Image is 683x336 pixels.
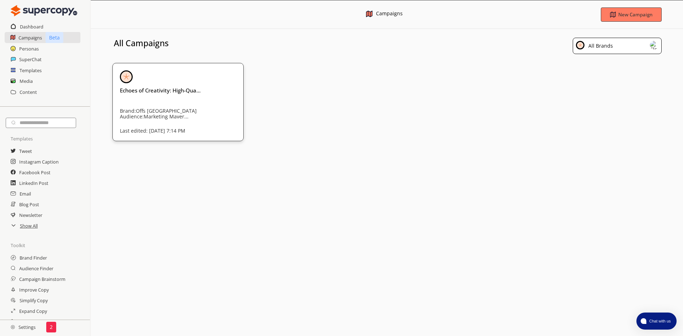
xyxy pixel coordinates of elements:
[19,316,58,327] a: Audience Changer
[20,21,43,32] a: Dashboard
[20,76,33,86] a: Media
[586,41,613,51] div: All Brands
[18,32,42,43] a: Campaigns
[19,306,47,316] a: Expand Copy
[19,43,39,54] a: Personas
[19,178,48,188] a: LinkedIn Post
[50,324,53,330] p: 2
[20,65,42,76] a: Templates
[20,87,37,97] a: Content
[46,32,63,43] p: Beta
[19,146,32,156] a: Tweet
[19,284,49,295] a: Improve Copy
[120,108,242,114] p: Brand: Offs [GEOGRAPHIC_DATA]
[120,70,133,83] img: Close
[601,7,662,22] button: New Campaign
[20,220,38,231] a: Show All
[20,188,31,199] a: Email
[19,167,51,178] a: Facebook Post
[366,11,372,17] img: Close
[19,54,42,65] a: SuperChat
[646,318,672,324] span: Chat with us
[376,11,403,18] div: Campaigns
[19,274,65,284] a: Campaign Brainstorm
[11,4,77,18] img: Close
[19,156,59,167] a: Instagram Caption
[120,87,236,94] h3: Echoes of Creativity: High-Qua...
[120,114,242,119] p: Audience: Marketing Maver...
[114,38,169,48] h3: All Campaigns
[20,295,48,306] a: Simplify Copy
[650,41,658,49] img: Close
[20,252,47,263] a: Brand Finder
[19,210,42,220] a: Newsletter
[576,41,584,49] img: Close
[636,313,677,330] button: atlas-launcher
[19,199,39,210] a: Blog Post
[11,325,15,329] img: Close
[120,128,250,134] p: Last edited: [DATE] 7:14 PM
[19,263,53,274] a: Audience Finder
[618,11,652,18] b: New Campaign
